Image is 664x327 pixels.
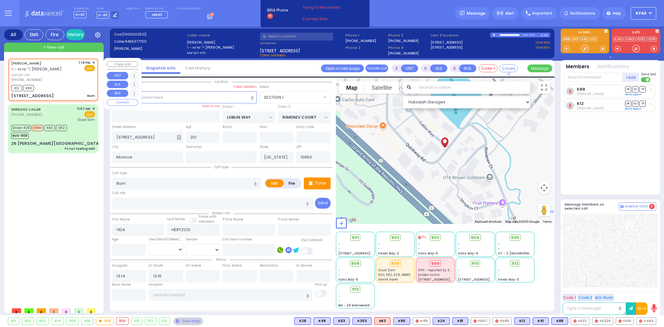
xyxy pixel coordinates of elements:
div: ALS [374,317,391,325]
input: Search location here [112,91,257,103]
span: Alert [505,11,514,16]
label: Clear address [234,84,257,89]
label: Room [223,125,232,130]
button: ALS-Rush [594,294,614,301]
label: [PHONE_NUMBER] [345,38,376,43]
img: red-radio-icon.svg [495,320,498,323]
button: Show street map [339,81,365,94]
button: Covered [499,64,518,72]
span: Good Sam [378,268,395,272]
span: SECTION 1 [260,91,331,103]
div: K88 [551,317,568,325]
span: K88 [23,85,34,91]
button: Message [527,64,552,72]
label: From Scene [223,263,242,268]
label: [PERSON_NAME] [114,46,185,51]
button: UNIT [401,64,418,72]
label: En Route [149,263,163,268]
label: Dispatcher [74,7,89,11]
img: red-radio-icon.svg [595,320,598,323]
span: Internal Chat [625,204,648,209]
span: - [458,246,460,251]
span: K-40 [97,12,109,19]
div: FD16 [616,317,634,325]
span: SECTION 1 [264,94,283,101]
span: 0 [649,204,655,209]
input: Search location [415,81,530,94]
span: 903 [431,235,439,241]
span: 0 [37,308,46,313]
span: - [498,272,500,277]
button: UNIT [107,72,128,79]
div: 11% [418,235,426,239]
img: Google [337,216,358,224]
span: 0 [87,308,96,313]
a: K12 [590,37,598,41]
button: ALS [430,64,447,72]
button: Internal Chat 0 [619,202,656,211]
button: COVERED [107,99,138,106]
span: MB40 [152,12,162,17]
div: 905 [67,318,78,325]
span: BRIA Phone [267,7,288,13]
div: 0:00 [523,31,528,39]
span: KY40 [636,11,647,16]
div: 902 [22,318,34,325]
button: +Add [623,73,639,82]
div: FD326 [592,317,613,325]
span: broken mirror [418,272,440,277]
span: - [458,272,460,277]
label: Apt [186,125,191,130]
span: Phone 1 [345,33,386,38]
span: 902 [391,235,399,241]
a: CAR3 [624,37,635,41]
img: red-radio-icon.svg [619,320,622,323]
label: KJ EMS... [561,31,609,35]
label: [PERSON_NAME] [187,40,258,45]
span: 11:57 AM [77,107,90,111]
label: Entry Code [296,125,314,130]
div: BLS [333,317,350,325]
a: Open this area in Google Maps (opens a new window) [337,216,358,224]
label: Caller: [114,39,185,44]
label: Location [260,40,343,46]
span: members [199,219,214,224]
span: Sanz Bay-6 [418,251,438,256]
span: [1006202512] [122,32,146,37]
label: Areas [260,84,269,89]
span: [STREET_ADDRESS] [260,48,300,53]
span: EMS [84,65,95,71]
span: - [338,272,340,277]
label: Pick up [315,282,327,287]
div: FD07 [471,317,490,325]
button: Send [315,198,331,209]
label: Hospital [149,282,162,287]
span: - [498,242,500,246]
a: K88 [577,87,585,92]
input: Search member [565,73,623,82]
span: Sanz Bay-4 [458,251,478,256]
label: Call back number [223,237,252,242]
div: 0:24 [530,31,535,39]
label: Township [186,145,201,149]
div: YIDA HERTZOG [437,130,453,154]
div: K28 [294,317,311,325]
span: Good Sam [78,117,95,122]
a: K88 [562,37,571,41]
span: Location [211,79,231,84]
input: Search hospital [149,289,312,301]
span: - [378,246,380,251]
span: Trying to Reconnect... [302,5,351,10]
a: WIRELESS CALLER [11,107,41,112]
span: - [338,294,340,298]
span: Clear address [260,53,286,58]
span: K60, K82, K28, MB40 [378,272,410,277]
div: M13 [374,317,391,325]
span: - [458,268,460,272]
label: EMS [266,179,284,187]
div: 903 [37,318,49,325]
img: Logo [25,9,66,17]
button: 10-4 [636,302,648,315]
label: Use Callback [301,238,323,243]
span: EMS [84,111,95,117]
